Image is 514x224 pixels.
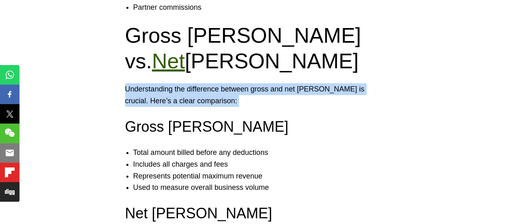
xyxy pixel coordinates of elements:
[133,170,397,182] li: Represents potential maximum revenue
[133,182,397,194] li: Used to measure overall business volume
[125,117,389,137] h3: Gross [PERSON_NAME]
[133,147,397,159] li: Total amount billed before any deductions
[133,159,397,170] li: Includes all charges and fees
[152,49,185,73] a: Net
[133,2,397,13] li: Partner commissions
[125,23,389,74] h2: Gross [PERSON_NAME] vs. [PERSON_NAME]
[125,203,389,224] h3: Net [PERSON_NAME]
[125,83,389,107] p: Understanding the difference between gross and net [PERSON_NAME] is crucial. Here’s a clear compa...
